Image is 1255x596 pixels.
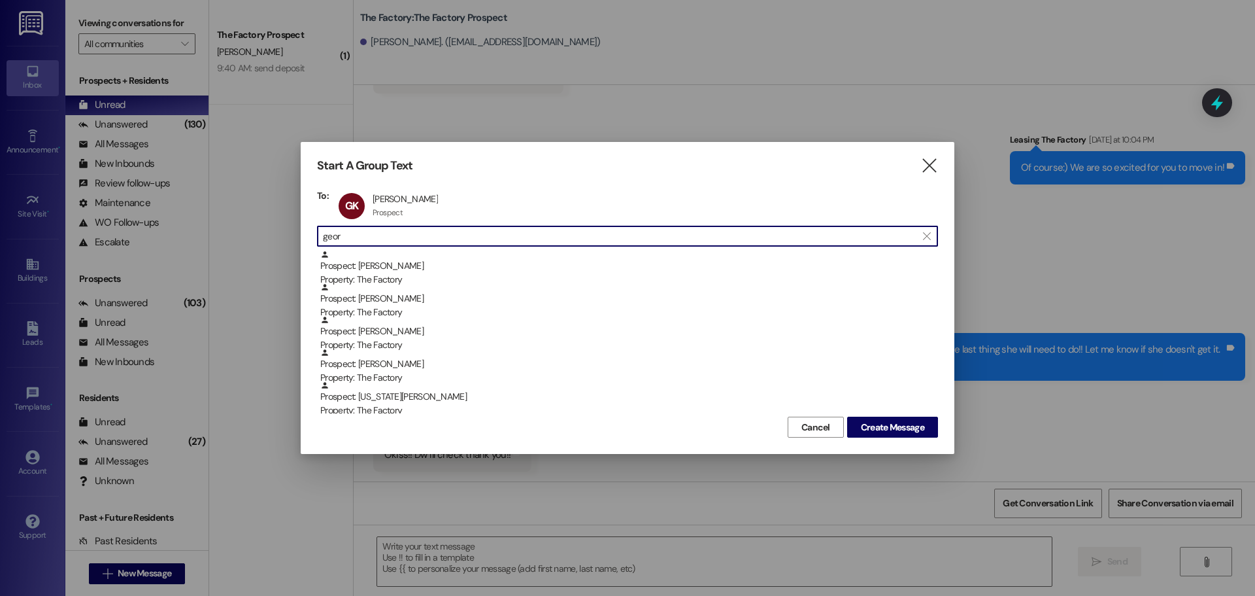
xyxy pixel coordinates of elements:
i:  [923,231,930,241]
span: Cancel [801,421,830,434]
div: Property: The Factory [320,404,938,417]
div: Prospect: [PERSON_NAME]Property: The Factory [317,315,938,348]
div: Prospect: [PERSON_NAME]Property: The Factory [317,250,938,283]
div: Property: The Factory [320,338,938,352]
i:  [920,159,938,173]
input: Search for any contact or apartment [323,227,916,245]
span: GK [345,199,358,213]
h3: Start A Group Text [317,158,412,173]
div: Prospect [373,207,403,218]
div: Prospect: [PERSON_NAME]Property: The Factory [317,283,938,315]
span: Create Message [861,421,924,434]
button: Clear text [916,226,937,246]
div: Prospect: [PERSON_NAME] [320,283,938,320]
h3: To: [317,190,329,202]
div: Prospect: [US_STATE][PERSON_NAME] [320,381,938,418]
div: Prospect: [US_STATE][PERSON_NAME]Property: The Factory [317,381,938,413]
div: Prospect: [PERSON_NAME] [320,348,938,385]
div: Prospect: [PERSON_NAME]Property: The Factory [317,348,938,381]
div: Property: The Factory [320,306,938,319]
button: Create Message [847,417,938,438]
div: Prospect: [PERSON_NAME] [320,315,938,353]
div: [PERSON_NAME] [373,193,438,205]
div: Property: The Factory [320,273,938,287]
div: Property: The Factory [320,371,938,385]
div: Prospect: [PERSON_NAME] [320,250,938,287]
button: Cancel [788,417,844,438]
